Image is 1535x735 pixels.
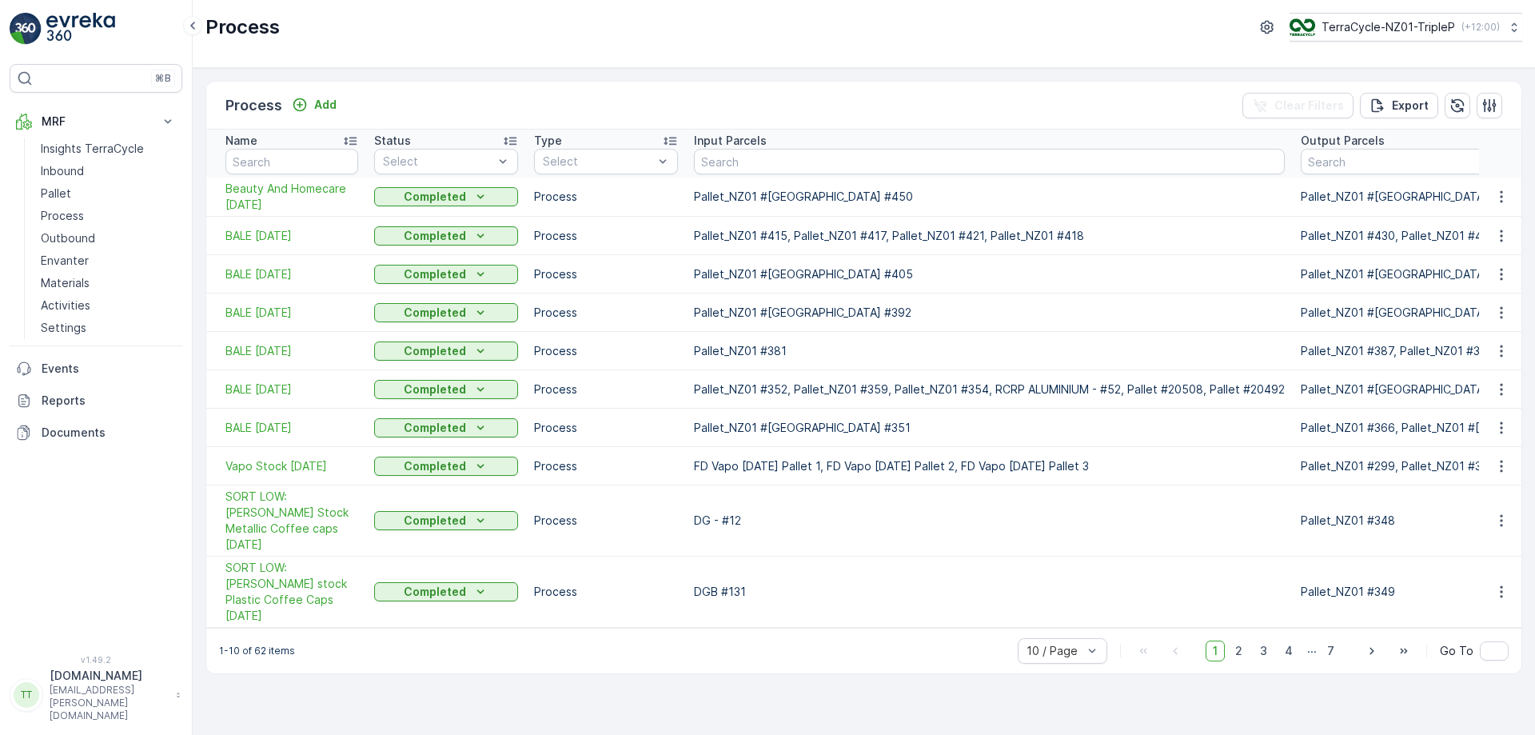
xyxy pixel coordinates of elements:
input: Search [225,149,358,174]
p: Completed [404,228,466,244]
button: Completed [374,226,518,246]
a: Process [34,205,182,227]
p: Export [1392,98,1429,114]
button: Add [285,95,343,114]
p: ... [1307,641,1317,661]
span: BALE [DATE] [225,228,358,244]
span: Vapo Stock [DATE] [225,458,358,474]
button: Completed [374,511,518,530]
p: Completed [404,343,466,359]
p: Pallet [41,186,71,202]
p: Materials [41,275,90,291]
button: TerraCycle-NZ01-TripleP(+12:00) [1290,13,1522,42]
p: Completed [404,513,466,529]
td: Process [526,217,686,255]
p: ( +12:00 ) [1461,21,1500,34]
a: BALE 12/07/2025 [225,305,358,321]
img: logo_light-DOdMpM7g.png [46,13,115,45]
p: Select [543,154,653,170]
td: Pallet_NZ01 #[GEOGRAPHIC_DATA] #450 [686,178,1293,217]
img: logo [10,13,42,45]
span: Go To [1440,643,1473,659]
span: BALE [DATE] [225,266,358,282]
td: Process [526,255,686,294]
a: Documents [10,417,182,449]
p: Completed [404,266,466,282]
p: 1-10 of 62 items [219,645,295,657]
span: BALE [DATE] [225,343,358,359]
td: Pallet_NZ01 #[GEOGRAPHIC_DATA] #351 [686,409,1293,447]
td: Process [526,485,686,557]
p: Select [383,154,493,170]
span: 2 [1228,641,1250,661]
span: BALE [DATE] [225,305,358,321]
p: Add [314,97,337,113]
td: Pallet_NZ01 #[GEOGRAPHIC_DATA] #392 [686,294,1293,332]
p: Activities [41,298,90,314]
span: v 1.49.2 [10,655,182,665]
a: Activities [34,294,182,317]
span: BALE [DATE] [225,420,358,436]
button: Clear Filters [1242,93,1354,118]
p: Events [42,361,176,377]
button: TT[DOMAIN_NAME][EMAIL_ADDRESS][PERSON_NAME][DOMAIN_NAME] [10,668,182,722]
td: Pallet_NZ01 #415, Pallet_NZ01 #417, Pallet_NZ01 #421, Pallet_NZ01 #418 [686,217,1293,255]
p: Outbound [41,230,95,246]
td: Pallet_NZ01 #352, Pallet_NZ01 #359, Pallet_NZ01 #354, RCRP ALUMINIUM - #52, Pallet #20508, Pallet... [686,370,1293,409]
td: Process [526,370,686,409]
span: 7 [1320,641,1342,661]
input: Search [694,149,1285,174]
a: Vapo Stock 19/6/25 [225,458,358,474]
p: [EMAIL_ADDRESS][PERSON_NAME][DOMAIN_NAME] [50,684,168,722]
p: Settings [41,320,86,336]
td: Process [526,332,686,370]
p: Process [41,208,84,224]
a: Events [10,353,182,385]
a: Reports [10,385,182,417]
td: DGB #131 [686,557,1293,628]
a: Inbound [34,160,182,182]
p: Status [374,133,411,149]
button: Completed [374,303,518,322]
a: BALE 08/07/2025 [225,343,358,359]
a: Pallet [34,182,182,205]
div: TT [14,682,39,708]
a: SORT LOW: Napier Stock Metallic Coffee caps 28/05/25 [225,489,358,553]
td: Pallet_NZ01 #[GEOGRAPHIC_DATA] #405 [686,255,1293,294]
p: Type [534,133,562,149]
button: Completed [374,342,518,361]
td: Process [526,557,686,628]
p: Process [225,94,282,117]
a: Settings [34,317,182,339]
a: Envanter [34,250,182,272]
p: Process [205,14,280,40]
p: Inbound [41,163,84,179]
button: Export [1360,93,1438,118]
button: Completed [374,457,518,476]
button: Completed [374,380,518,399]
p: Insights TerraCycle [41,141,144,157]
a: Beauty And Homecare 31/7/25 [225,181,358,213]
p: Clear Filters [1274,98,1344,114]
img: TC_7kpGtVS.png [1290,18,1315,36]
button: Completed [374,582,518,601]
button: Completed [374,265,518,284]
td: Process [526,409,686,447]
p: ⌘B [155,72,171,85]
span: SORT LOW: [PERSON_NAME] stock Plastic Coffee Caps [DATE] [225,560,358,624]
td: DG - #12 [686,485,1293,557]
a: SORT LOW: Napier stock Plastic Coffee Caps 28/05/25 [225,560,358,624]
p: TerraCycle-NZ01-TripleP [1322,19,1455,35]
p: Input Parcels [694,133,767,149]
td: Process [526,294,686,332]
p: Name [225,133,257,149]
p: MRF [42,114,150,130]
p: Output Parcels [1301,133,1385,149]
p: Completed [404,189,466,205]
span: 1 [1206,641,1225,661]
a: Insights TerraCycle [34,138,182,160]
span: 3 [1253,641,1274,661]
a: BALE 23/06/2025 [225,420,358,436]
p: Reports [42,393,176,409]
p: Envanter [41,253,89,269]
